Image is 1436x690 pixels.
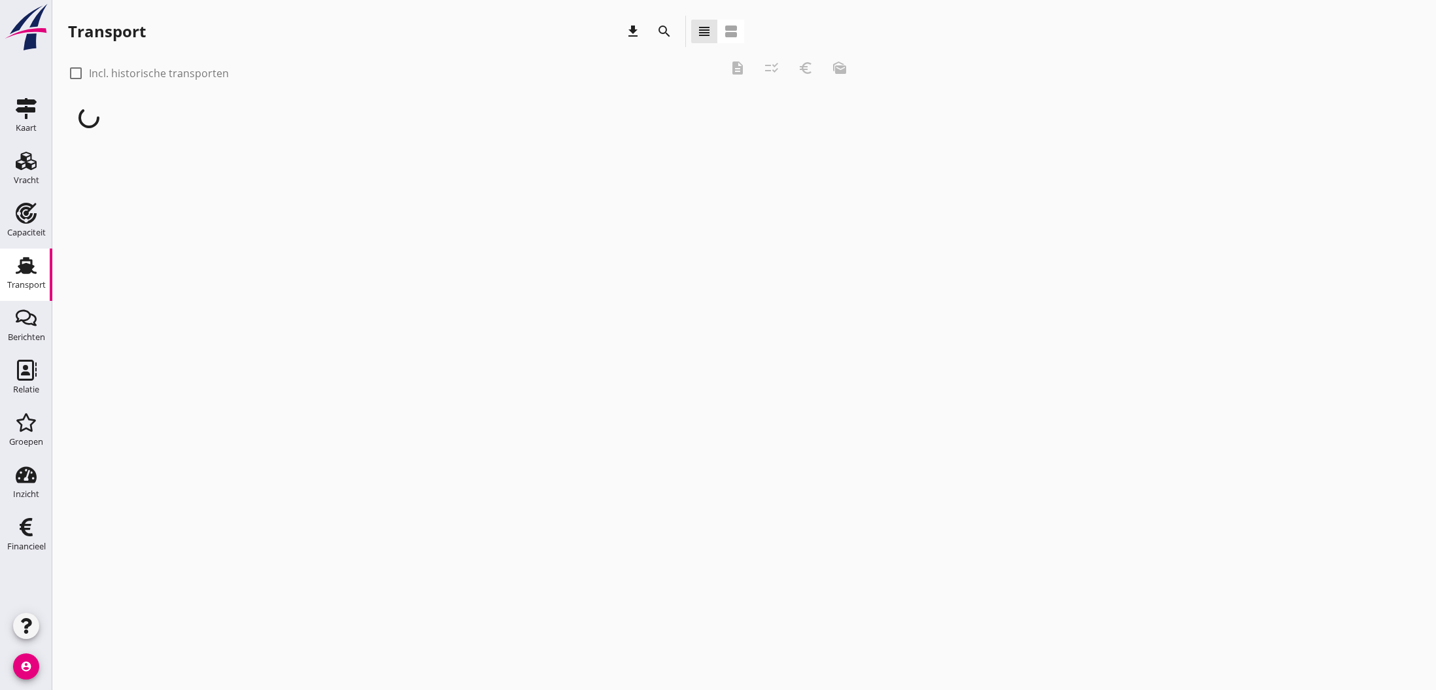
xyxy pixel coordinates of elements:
[696,24,712,39] i: view_headline
[625,24,641,39] i: download
[8,333,45,341] div: Berichten
[7,228,46,237] div: Capaciteit
[16,124,37,132] div: Kaart
[13,385,39,394] div: Relatie
[68,21,146,42] div: Transport
[89,67,229,80] label: Incl. historische transporten
[14,176,39,184] div: Vracht
[9,438,43,446] div: Groepen
[657,24,672,39] i: search
[13,653,39,680] i: account_circle
[7,542,46,551] div: Financieel
[13,490,39,498] div: Inzicht
[3,3,50,52] img: logo-small.a267ee39.svg
[7,281,46,289] div: Transport
[723,24,739,39] i: view_agenda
